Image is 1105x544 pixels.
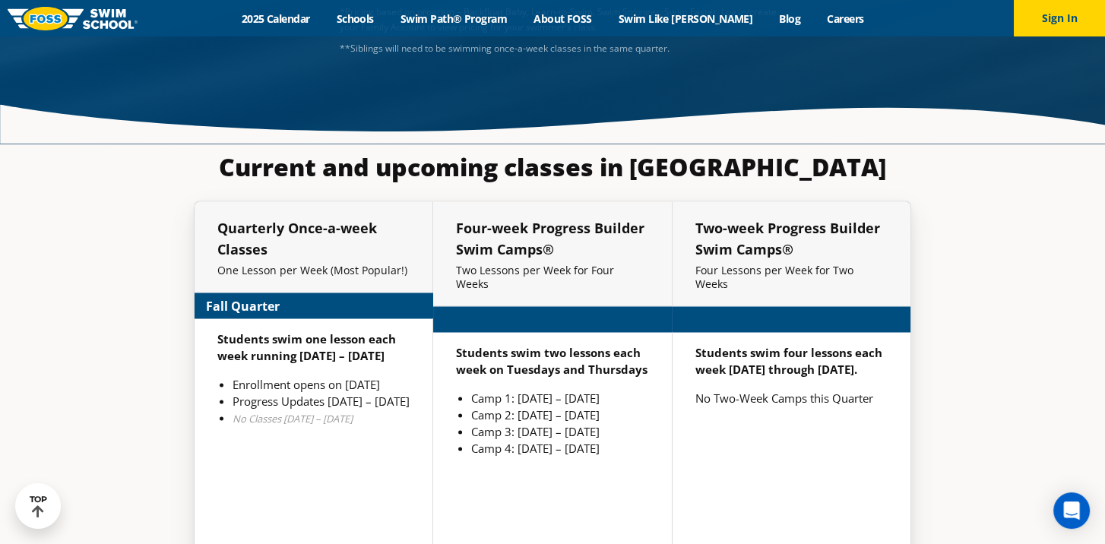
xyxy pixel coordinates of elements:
em: No Classes [DATE] – [DATE] [233,411,353,425]
p: Four Lessons per Week for Two Weeks [695,263,888,290]
h5: Quarterly Once-a-week Classes [217,217,410,259]
h3: Current and upcoming classes in [GEOGRAPHIC_DATA] [194,151,911,182]
a: Swim Path® Program [387,11,520,26]
p: One Lesson per Week (Most Popular!) [217,263,410,277]
li: Camp 1: [DATE] – [DATE] [471,389,649,406]
li: Progress Updates [DATE] – [DATE] [233,392,410,409]
li: Camp 4: [DATE] – [DATE] [471,439,649,456]
a: Careers [814,11,877,26]
p: No Two-Week Camps this Quarter [695,389,888,406]
h5: Two-week Progress Builder Swim Camps® [695,217,888,259]
a: 2025 Calendar [228,11,323,26]
strong: Fall Quarter [206,296,280,315]
strong: Students swim two lessons each week on Tuesdays and Thursdays [456,344,647,376]
li: Camp 3: [DATE] – [DATE] [471,422,649,439]
a: Blog [766,11,814,26]
a: Swim Like [PERSON_NAME] [605,11,766,26]
h5: Four-week Progress Builder Swim Camps® [456,217,649,259]
div: Josef Severson, Rachael Blom (group direct message) [340,41,784,56]
strong: Students swim one lesson each week running [DATE] – [DATE] [217,331,396,362]
strong: Students swim four lessons each week [DATE] through [DATE]. [695,344,882,376]
a: Schools [323,11,387,26]
div: TOP [30,495,47,518]
a: About FOSS [521,11,606,26]
li: Enrollment opens on [DATE] [233,375,410,392]
div: Open Intercom Messenger [1053,492,1090,529]
div: **Siblings will need to be swimming once-a-week classes in the same quarter. [340,41,784,56]
img: FOSS Swim School Logo [8,7,138,30]
p: Two Lessons per Week for Four Weeks [456,263,649,290]
li: Camp 2: [DATE] – [DATE] [471,406,649,422]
